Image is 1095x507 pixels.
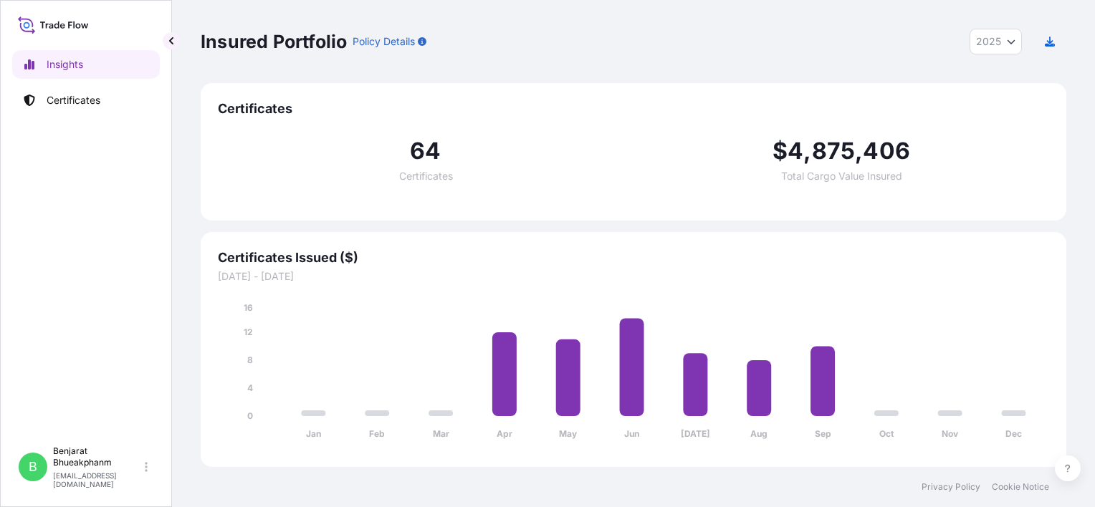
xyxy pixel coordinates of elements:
[53,471,142,488] p: [EMAIL_ADDRESS][DOMAIN_NAME]
[353,34,415,49] p: Policy Details
[970,29,1022,54] button: Year Selector
[855,140,863,163] span: ,
[433,428,449,439] tspan: Mar
[781,171,902,181] span: Total Cargo Value Insured
[922,481,980,493] a: Privacy Policy
[410,140,441,163] span: 64
[863,140,910,163] span: 406
[788,140,803,163] span: 4
[559,428,578,439] tspan: May
[12,50,160,79] a: Insights
[47,93,100,107] p: Certificates
[681,428,710,439] tspan: [DATE]
[1005,428,1022,439] tspan: Dec
[306,428,321,439] tspan: Jan
[773,140,788,163] span: $
[218,269,1049,284] span: [DATE] - [DATE]
[247,410,253,421] tspan: 0
[497,428,512,439] tspan: Apr
[942,428,959,439] tspan: Nov
[879,428,894,439] tspan: Oct
[976,34,1001,49] span: 2025
[369,428,385,439] tspan: Feb
[244,327,253,337] tspan: 12
[750,428,768,439] tspan: Aug
[815,428,831,439] tspan: Sep
[12,86,160,115] a: Certificates
[244,302,253,313] tspan: 16
[247,382,253,393] tspan: 4
[399,171,453,181] span: Certificates
[53,445,142,468] p: Benjarat Bhueakphanm
[247,354,253,365] tspan: 8
[218,249,1049,266] span: Certificates Issued ($)
[201,30,347,53] p: Insured Portfolio
[803,140,811,163] span: ,
[992,481,1049,493] a: Cookie Notice
[218,100,1049,117] span: Certificates
[29,460,37,474] span: B
[47,57,83,72] p: Insights
[624,428,639,439] tspan: Jun
[812,140,856,163] span: 875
